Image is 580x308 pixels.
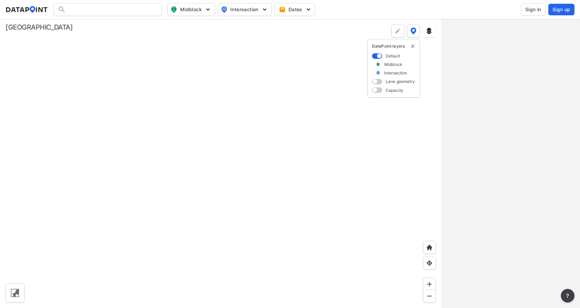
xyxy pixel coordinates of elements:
label: Default [386,53,400,59]
img: layers.ee07997e.svg [426,28,433,34]
button: Sign in [521,3,546,16]
button: DataPoint layers [407,24,420,37]
img: MAAAAAElFTkSuQmCC [426,293,433,300]
label: Intersection [384,70,407,76]
span: Sign up [552,6,570,13]
div: [GEOGRAPHIC_DATA] [5,22,73,32]
div: 베이스맵 켜기/끄기 [5,284,24,303]
img: 5YPKRKmlfpI5mqlR8AD95paCi+0kK1fRFDJSaMmawlwaeJcJwk9O2fotCW5ve9gAAAAASUVORK5CYII= [261,6,268,13]
div: Polygon tool [391,24,404,37]
img: map_pin_mid.602f9df1.svg [170,5,178,14]
label: Midblock [384,62,402,67]
button: Sign up [548,4,575,15]
button: more [561,289,575,303]
img: +Dz8AAAAASUVORK5CYII= [394,28,401,34]
img: map_pin_int.54838e6b.svg [220,5,228,14]
p: DataPoint layers [372,44,416,49]
div: Zoom in [423,278,436,291]
span: Dates [280,6,311,13]
img: ZvzfEJKXnyWIrJytrsY285QMwk63cM6Drc+sIAAAAASUVORK5CYII= [426,281,433,288]
img: marker_Intersection.6861001b.svg [376,70,381,76]
img: 5YPKRKmlfpI5mqlR8AD95paCi+0kK1fRFDJSaMmawlwaeJcJwk9O2fotCW5ve9gAAAAASUVORK5CYII= [205,6,211,13]
div: View my location [423,257,436,270]
img: close-external-leyer.3061a1c7.svg [410,44,416,49]
label: Capacity [386,87,403,93]
div: Home [423,241,436,254]
span: Sign in [525,6,541,13]
img: marker_Midblock.5ba75e30.svg [376,62,381,67]
span: Intersection [221,5,267,14]
img: data-point-layers.37681fc9.svg [410,28,417,34]
button: External layers [423,24,436,37]
button: Midblock [168,3,215,16]
span: ? [565,292,570,300]
span: Midblock [171,5,211,14]
img: dataPointLogo.9353c09d.svg [5,6,48,13]
label: Lane geometry [386,79,415,84]
button: Dates [275,3,315,16]
button: Intersection [218,3,272,16]
button: delete [410,44,416,49]
img: +XpAUvaXAN7GudzAAAAAElFTkSuQmCC [426,244,433,251]
img: zeq5HYn9AnE9l6UmnFLPAAAAAElFTkSuQmCC [426,260,433,267]
a: Sign in [520,3,547,16]
a: Sign up [547,4,575,15]
img: 5YPKRKmlfpI5mqlR8AD95paCi+0kK1fRFDJSaMmawlwaeJcJwk9O2fotCW5ve9gAAAAASUVORK5CYII= [305,6,312,13]
div: Zoom out [423,290,436,303]
img: calendar-gold.39a51dde.svg [279,6,286,13]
